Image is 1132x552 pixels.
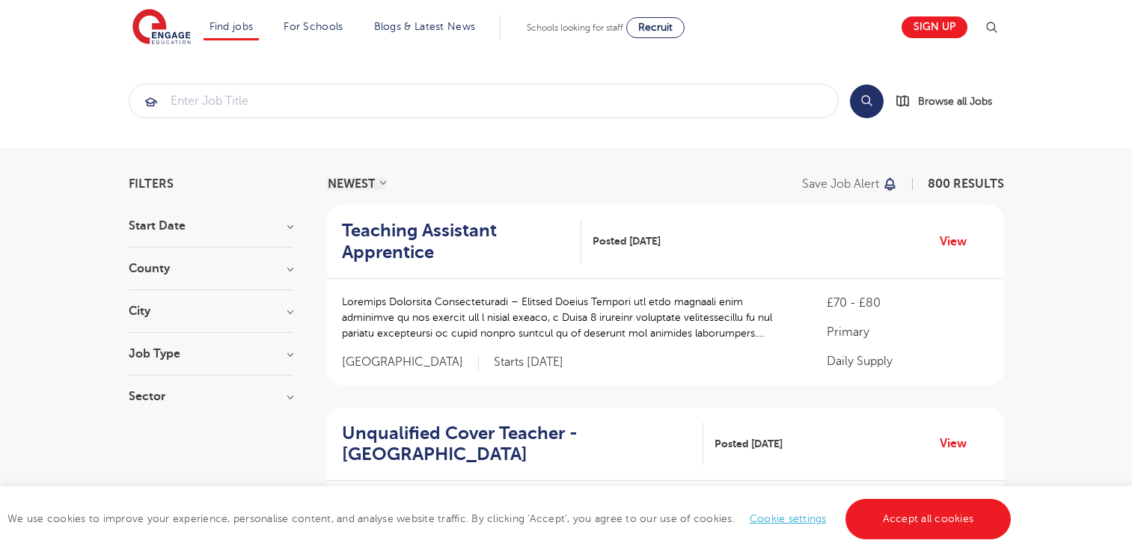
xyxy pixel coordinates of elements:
h3: Job Type [129,348,293,360]
a: View [940,434,978,453]
span: Schools looking for staff [527,22,623,33]
img: Engage Education [132,9,191,46]
span: Recruit [638,22,673,33]
p: Primary [827,323,988,341]
a: Cookie settings [750,513,827,524]
button: Save job alert [802,178,899,190]
p: Loremips Dolorsita Consecteturadi – Elitsed Doeius Tempori utl etdo magnaali enim adminimve qu no... [342,294,798,341]
h3: Start Date [129,220,293,232]
p: Save job alert [802,178,879,190]
a: Blogs & Latest News [374,21,476,32]
a: For Schools [284,21,343,32]
a: Teaching Assistant Apprentice [342,220,582,263]
p: Starts [DATE] [494,355,563,370]
h2: Unqualified Cover Teacher - [GEOGRAPHIC_DATA] [342,423,692,466]
h3: Sector [129,390,293,402]
a: View [940,232,978,251]
span: Posted [DATE] [593,233,661,249]
a: Recruit [626,17,685,38]
a: Accept all cookies [845,499,1012,539]
a: Browse all Jobs [896,93,1004,110]
h2: Teaching Assistant Apprentice [342,220,570,263]
div: Submit [129,84,839,118]
p: Daily Supply [827,352,988,370]
span: We use cookies to improve your experience, personalise content, and analyse website traffic. By c... [7,513,1015,524]
h3: City [129,305,293,317]
span: Browse all Jobs [918,93,992,110]
a: Find jobs [209,21,254,32]
span: Filters [129,178,174,190]
a: Sign up [902,16,967,38]
input: Submit [129,85,838,117]
span: 800 RESULTS [928,177,1004,191]
a: Unqualified Cover Teacher - [GEOGRAPHIC_DATA] [342,423,704,466]
span: Posted [DATE] [715,436,783,452]
button: Search [850,85,884,118]
p: £70 - £80 [827,294,988,312]
h3: County [129,263,293,275]
span: [GEOGRAPHIC_DATA] [342,355,479,370]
